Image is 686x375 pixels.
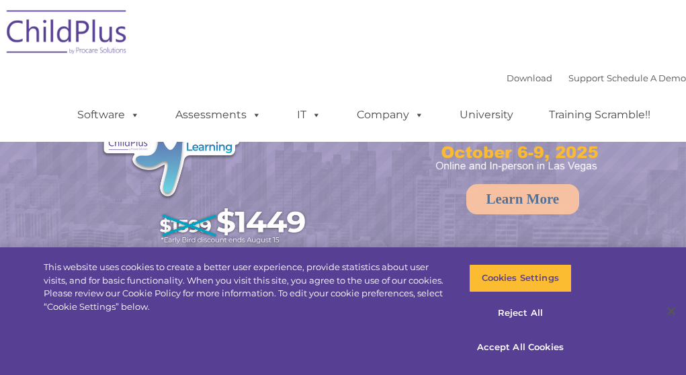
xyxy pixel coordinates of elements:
[446,101,527,128] a: University
[507,73,686,83] font: |
[507,73,552,83] a: Download
[469,264,572,292] button: Cookies Settings
[466,184,580,214] a: Learn More
[284,101,335,128] a: IT
[656,296,686,326] button: Close
[568,73,604,83] a: Support
[64,101,153,128] a: Software
[469,299,572,327] button: Reject All
[44,261,448,313] div: This website uses cookies to create a better user experience, provide statistics about user visit...
[607,73,686,83] a: Schedule A Demo
[162,101,275,128] a: Assessments
[343,101,437,128] a: Company
[535,101,664,128] a: Training Scramble!!
[469,333,572,362] button: Accept All Cookies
